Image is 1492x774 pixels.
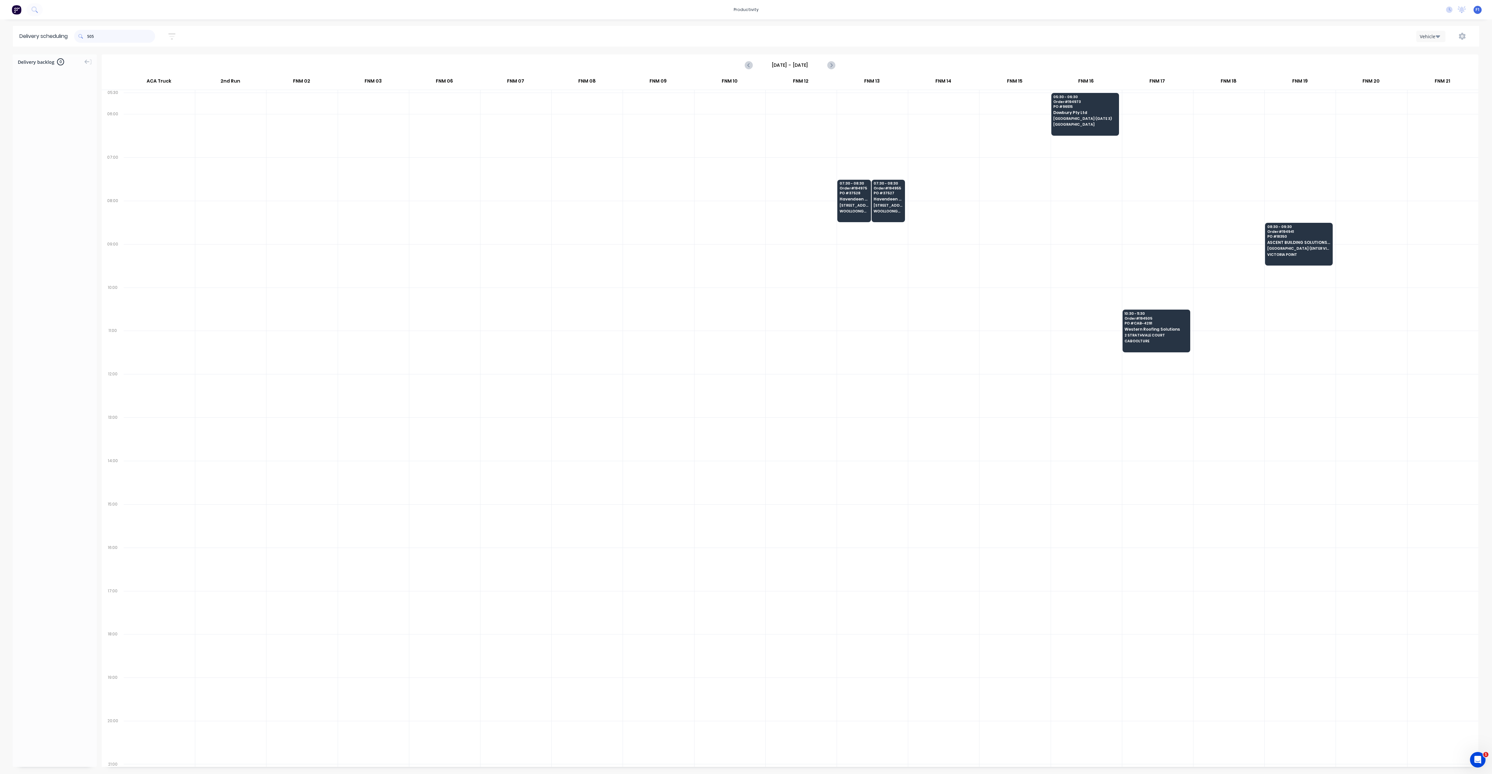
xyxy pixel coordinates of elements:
span: PO # 96515 [1053,105,1116,108]
div: FNM 03 [337,75,408,90]
div: 11:00 [102,327,124,370]
div: 05:30 [102,89,124,110]
div: 12:00 [102,370,124,414]
span: 0 [57,58,64,65]
span: 10:30 - 11:30 [1125,312,1187,315]
div: 15:00 [102,500,124,544]
div: FNM 21 [1407,75,1478,90]
div: FNM 16 [1050,75,1121,90]
span: 1 [1483,752,1488,757]
div: FNM 15 [979,75,1050,90]
span: 08:30 - 09:30 [1267,225,1330,229]
div: FNM 06 [409,75,480,90]
span: Order # 194941 [1267,230,1330,233]
div: 08:00 [102,197,124,240]
div: FNM 12 [765,75,836,90]
span: 07:30 - 08:30 [840,181,869,185]
div: 07:00 [102,154,124,197]
div: 17:00 [102,587,124,631]
iframe: Intercom live chat [1470,752,1486,768]
button: Vehicle [1416,31,1445,42]
span: PO # 37527 [874,191,903,195]
div: FNM 18 [1193,75,1264,90]
span: Dowbury Pty Ltd [1053,110,1116,115]
span: Havendeen Roofing Pty Ltd [874,197,903,201]
span: Order # 194955 [874,186,903,190]
span: [GEOGRAPHIC_DATA] (ENTER VIA [PERSON_NAME][GEOGRAPHIC_DATA]) [1267,246,1330,250]
input: Search for orders [87,30,155,43]
span: WOOLLOONGABBA [840,209,869,213]
span: PO # CAB-4291 [1125,321,1187,325]
span: ASCENT BUILDING SOLUTIONS PTY LTD [1267,240,1330,245]
span: 07:30 - 08:30 [874,181,903,185]
div: 09:00 [102,240,124,284]
div: productivity [730,5,762,15]
div: ACA Truck [123,75,195,90]
div: 13:00 [102,414,124,457]
span: WOOLLOONGABBA [874,209,903,213]
div: FNM 14 [908,75,979,90]
span: PO # 18350 [1267,234,1330,238]
span: [STREET_ADDRESS] [840,203,869,207]
div: 06:00 [102,110,124,154]
div: FNM 13 [837,75,908,90]
span: PO # 37528 [840,191,869,195]
span: 2 STRATHVALE COURT [1125,333,1187,337]
span: Western Roofing Solutions [1125,327,1187,331]
span: [STREET_ADDRESS] [874,203,903,207]
div: FNM 07 [480,75,551,90]
span: F1 [1475,7,1480,13]
span: Order # 194975 [840,186,869,190]
span: Order # 194973 [1053,100,1116,104]
span: 05:30 - 06:30 [1053,95,1116,99]
div: FNM 02 [266,75,337,90]
div: 16:00 [102,544,124,587]
div: FNM 19 [1264,75,1335,90]
div: 20:00 [102,717,124,760]
div: FNM 09 [623,75,694,90]
div: FNM 08 [551,75,622,90]
div: 10:00 [102,284,124,327]
div: FNM 10 [694,75,765,90]
div: Delivery scheduling [13,26,74,47]
span: Delivery backlog [18,59,54,65]
div: 14:00 [102,457,124,500]
span: [GEOGRAPHIC_DATA] (GATE 3) [1053,117,1116,120]
div: FNM 20 [1336,75,1407,90]
span: Havendeen Roofing Pty Ltd [840,197,869,201]
span: CABOOLTURE [1125,339,1187,343]
div: Vehicle [1420,33,1439,40]
span: VICTORIA POINT [1267,253,1330,256]
span: [GEOGRAPHIC_DATA] [1053,122,1116,126]
img: Factory [12,5,21,15]
div: 2nd Run [195,75,266,90]
span: Order # 194505 [1125,316,1187,320]
div: 21:00 [102,760,124,768]
div: FNM 17 [1122,75,1193,90]
div: 19:00 [102,674,124,717]
div: 18:00 [102,630,124,674]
